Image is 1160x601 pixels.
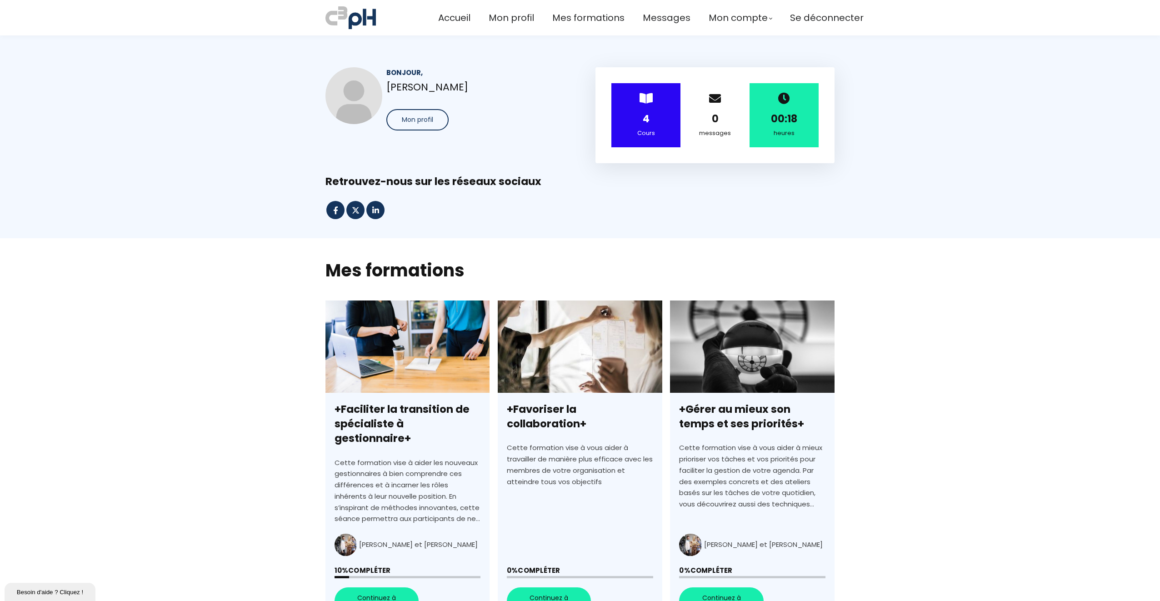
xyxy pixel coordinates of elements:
[325,175,835,189] div: Retrouvez-nous sur les réseaux sociaux
[623,128,669,138] div: Cours
[489,10,534,25] a: Mon profil
[386,79,565,95] p: [PERSON_NAME]
[386,109,449,130] button: Mon profil
[438,10,470,25] a: Accueil
[692,128,738,138] div: messages
[611,83,680,147] div: >
[643,112,650,126] strong: 4
[325,259,835,282] h2: Mes formations
[712,112,719,126] strong: 0
[325,67,382,124] img: 68792c4b2b06c1e1d10e00d0.jpg
[643,10,690,25] a: Messages
[325,5,376,31] img: a70bc7685e0efc0bd0b04b3506828469.jpeg
[771,112,797,126] strong: 00:18
[790,10,864,25] a: Se déconnecter
[552,10,625,25] a: Mes formations
[386,67,565,78] div: Bonjour,
[709,10,768,25] span: Mon compte
[402,115,433,125] span: Mon profil
[761,128,807,138] div: heures
[5,581,97,601] iframe: chat widget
